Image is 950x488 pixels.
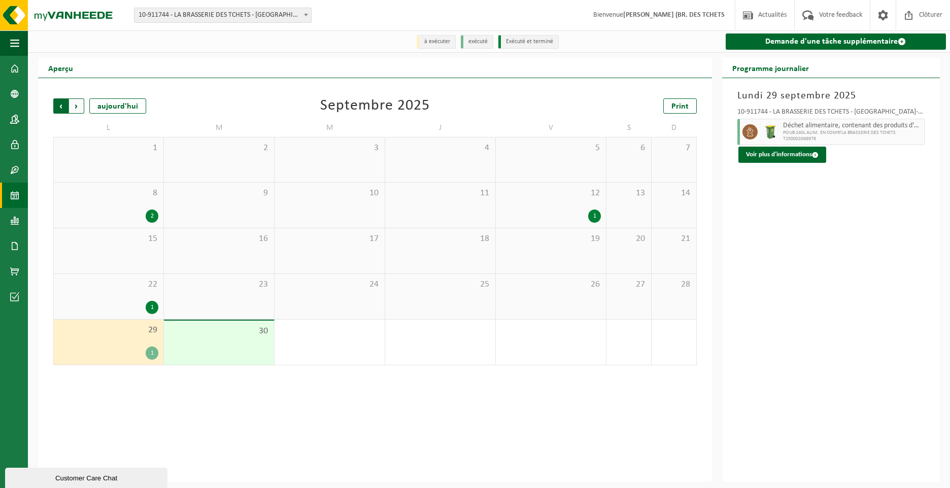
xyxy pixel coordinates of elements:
span: 6 [612,143,646,154]
div: Septembre 2025 [320,98,430,114]
span: 22 [59,279,158,290]
span: 11 [390,188,490,199]
a: Print [663,98,697,114]
li: à exécuter [417,35,456,49]
span: Suivant [69,98,84,114]
span: Print [671,102,689,111]
span: 9 [169,188,269,199]
td: L [53,119,164,137]
h2: Aperçu [38,58,83,78]
div: 2 [146,210,158,223]
td: J [385,119,496,137]
span: 30 [169,326,269,337]
span: 20 [612,233,646,245]
td: D [652,119,697,137]
span: 7 [657,143,691,154]
span: 21 [657,233,691,245]
td: M [164,119,275,137]
span: 5 [501,143,601,154]
div: 1 [146,301,158,314]
img: WB-0240-HPE-GN-50 [763,124,778,140]
span: 26 [501,279,601,290]
span: 14 [657,188,691,199]
span: 12 [501,188,601,199]
td: V [496,119,606,137]
iframe: chat widget [5,466,169,488]
span: 16 [169,233,269,245]
a: Demande d'une tâche supplémentaire [726,33,946,50]
span: 17 [280,233,380,245]
span: 29 [59,325,158,336]
span: 25 [390,279,490,290]
div: aujourd'hui [89,98,146,114]
span: 18 [390,233,490,245]
td: S [606,119,652,137]
span: 10-911744 - LA BRASSERIE DES TCHETS - LIBRAMONT-CHEVIGNY [134,8,312,23]
span: 28 [657,279,691,290]
span: 10-911744 - LA BRASSERIE DES TCHETS - LIBRAMONT-CHEVIGNY [134,8,311,22]
span: 3 [280,143,380,154]
span: 8 [59,188,158,199]
h2: Programme journalier [722,58,819,78]
span: T250002068978 [783,136,922,142]
li: Exécuté et terminé [498,35,559,49]
span: 1 [59,143,158,154]
div: 1 [146,346,158,360]
span: 2 [169,143,269,154]
span: 23 [169,279,269,290]
div: 10-911744 - LA BRASSERIE DES TCHETS - [GEOGRAPHIC_DATA]-[GEOGRAPHIC_DATA] [737,109,925,119]
span: 10 [280,188,380,199]
span: 13 [612,188,646,199]
span: Déchet alimentaire, contenant des produits d'origine animale, non emballé, catégorie 3 [783,122,922,130]
button: Voir plus d'informations [738,147,826,163]
div: 1 [588,210,601,223]
span: 19 [501,233,601,245]
li: exécuté [461,35,493,49]
td: M [275,119,385,137]
span: 4 [390,143,490,154]
span: POUB 240L ALIM. EN COMP/LA BRASSERIE DES TCHETS [783,130,922,136]
span: 27 [612,279,646,290]
span: 24 [280,279,380,290]
strong: [PERSON_NAME] (BR. DES TCHETS [623,11,725,19]
span: 15 [59,233,158,245]
span: Précédent [53,98,69,114]
h3: Lundi 29 septembre 2025 [737,88,925,103]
